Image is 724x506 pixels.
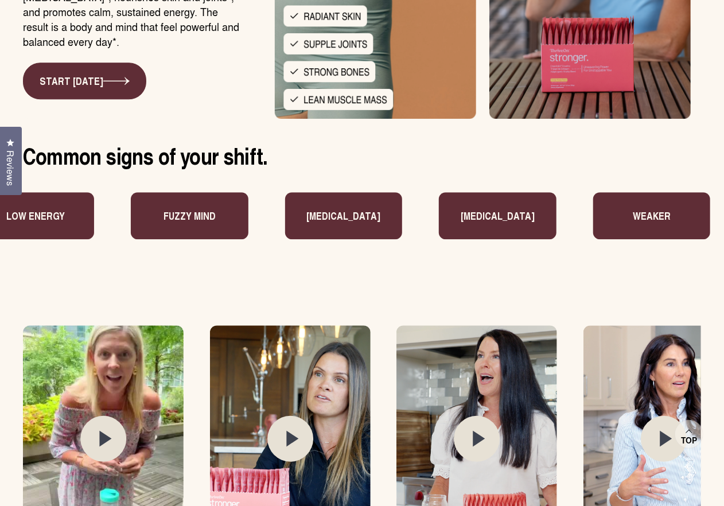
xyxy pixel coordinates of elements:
[23,142,701,169] h2: Common signs of your shift.
[23,63,146,99] a: START [DATE]
[453,208,527,223] p: [MEDICAL_DATA]
[3,150,18,186] span: Reviews
[681,435,697,446] span: Top
[299,208,373,223] p: [MEDICAL_DATA]
[625,208,663,223] p: Weaker
[155,208,208,223] p: Fuzzy mind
